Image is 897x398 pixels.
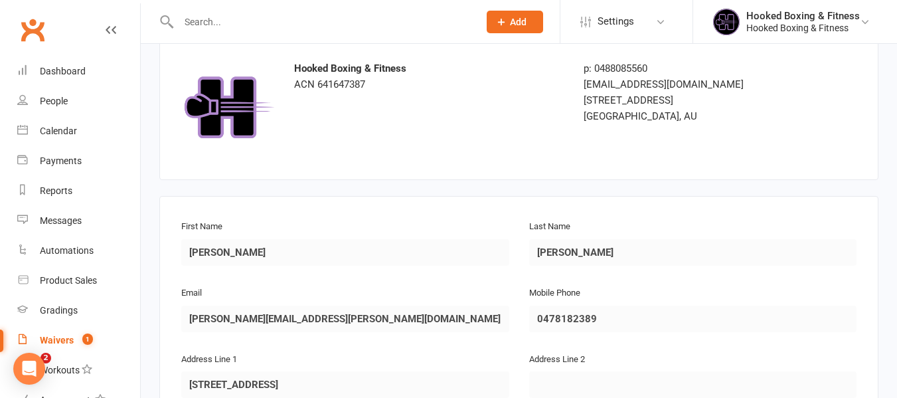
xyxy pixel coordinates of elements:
[175,13,469,31] input: Search...
[17,236,140,266] a: Automations
[40,155,82,166] div: Payments
[82,334,93,345] span: 1
[584,60,795,76] div: p: 0488085560
[17,86,140,116] a: People
[529,353,585,367] label: Address Line 2
[40,185,72,196] div: Reports
[17,176,140,206] a: Reports
[17,116,140,146] a: Calendar
[181,286,202,300] label: Email
[40,245,94,256] div: Automations
[40,305,78,316] div: Gradings
[40,126,77,136] div: Calendar
[181,60,274,153] img: 7ab35c6c-541f-4f5e-8fd7-e3dff694a400.png
[17,56,140,86] a: Dashboard
[17,355,140,385] a: Workouts
[584,108,795,124] div: [GEOGRAPHIC_DATA], AU
[17,206,140,236] a: Messages
[529,220,570,234] label: Last Name
[181,220,222,234] label: First Name
[584,92,795,108] div: [STREET_ADDRESS]
[17,326,140,355] a: Waivers 1
[40,96,68,106] div: People
[746,22,860,34] div: Hooked Boxing & Fitness
[713,9,740,35] img: thumb_image1731986243.png
[17,266,140,296] a: Product Sales
[181,353,237,367] label: Address Line 1
[598,7,634,37] span: Settings
[510,17,527,27] span: Add
[40,215,82,226] div: Messages
[40,275,97,286] div: Product Sales
[17,296,140,326] a: Gradings
[41,353,51,363] span: 2
[487,11,543,33] button: Add
[13,353,45,385] div: Open Intercom Messenger
[17,146,140,176] a: Payments
[294,60,564,92] div: ACN 641647387
[294,62,406,74] strong: Hooked Boxing & Fitness
[40,66,86,76] div: Dashboard
[40,335,74,346] div: Waivers
[746,10,860,22] div: Hooked Boxing & Fitness
[584,76,795,92] div: [EMAIL_ADDRESS][DOMAIN_NAME]
[529,286,580,300] label: Mobile Phone
[16,13,49,47] a: Clubworx
[40,365,80,375] div: Workouts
